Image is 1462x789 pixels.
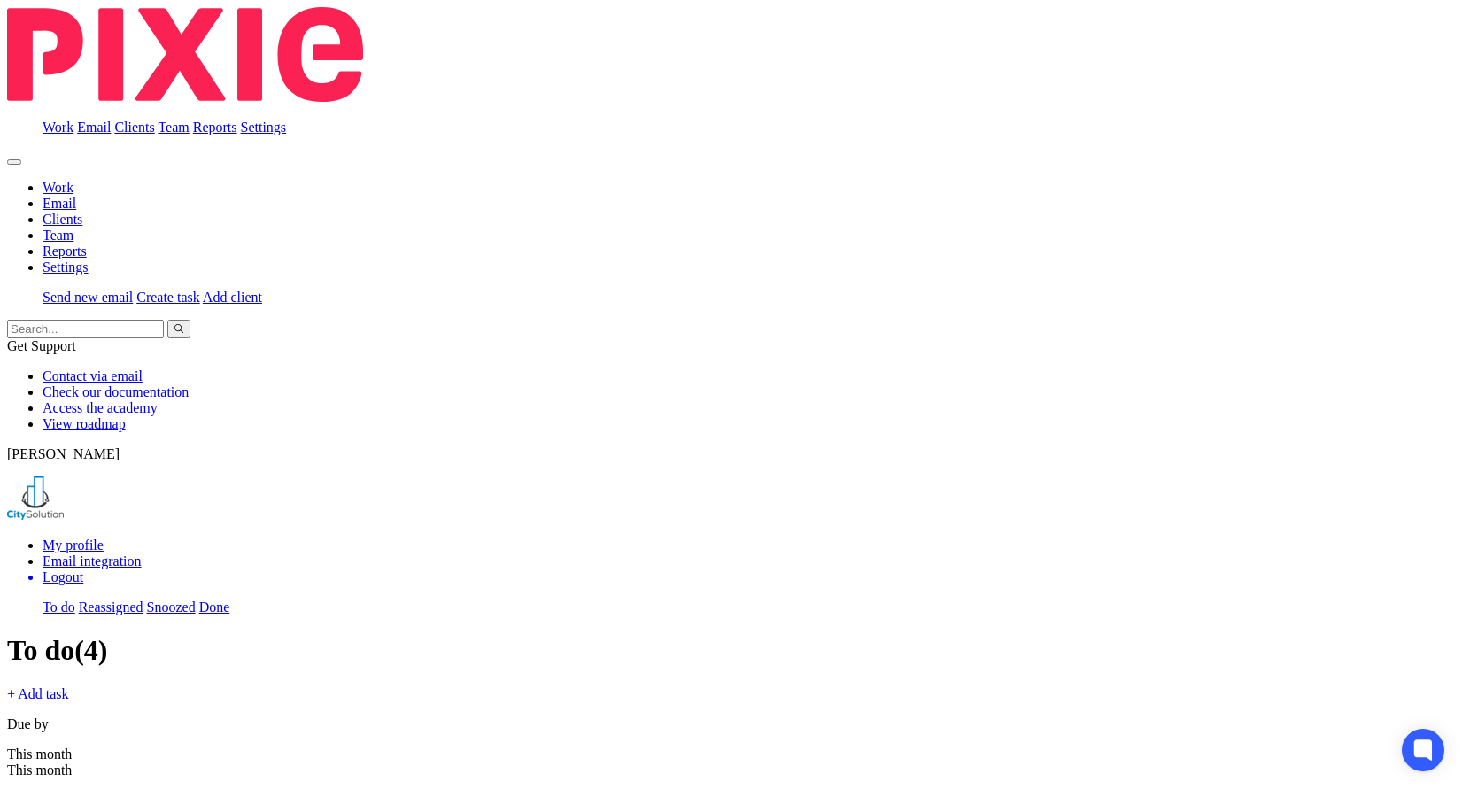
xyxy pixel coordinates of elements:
[43,553,142,569] a: Email integration
[7,476,64,520] img: Logo_PNG.png
[7,634,1455,667] h1: To do
[203,290,262,305] a: Add client
[158,120,189,135] a: Team
[43,244,87,259] a: Reports
[114,120,154,135] a: Clients
[79,599,143,615] a: Reassigned
[147,599,196,615] a: Snoozed
[43,599,75,615] a: To do
[7,686,68,701] a: + Add task
[43,290,133,305] a: Send new email
[7,7,363,102] img: Pixie
[43,538,104,553] a: My profile
[43,196,76,211] a: Email
[43,569,1455,585] a: Logout
[43,180,73,195] a: Work
[7,446,1455,462] p: [PERSON_NAME]
[43,416,126,431] a: View roadmap
[136,290,200,305] a: Create task
[7,746,72,762] span: This month
[7,338,76,353] span: Get Support
[43,368,143,383] a: Contact via email
[43,259,89,275] a: Settings
[43,120,73,135] a: Work
[43,228,73,243] a: Team
[77,120,111,135] a: Email
[199,599,230,615] a: Done
[7,762,1437,778] div: This month
[74,634,107,666] span: (4)
[167,320,190,338] button: Search
[43,569,83,584] span: Logout
[7,716,1455,732] p: Due by
[43,212,82,227] a: Clients
[43,384,189,399] a: Check our documentation
[193,120,237,135] a: Reports
[7,320,164,338] input: Search
[241,120,287,135] a: Settings
[43,400,158,415] a: Access the academy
